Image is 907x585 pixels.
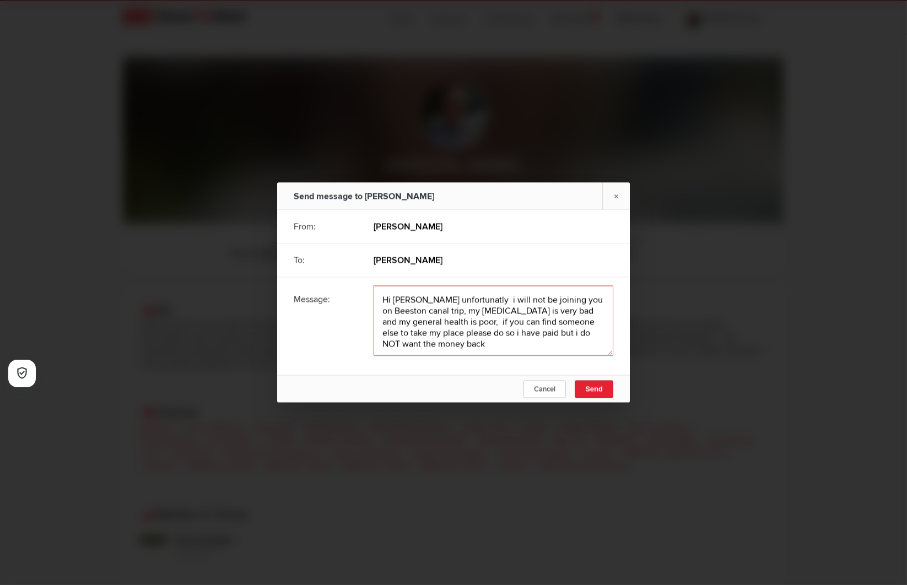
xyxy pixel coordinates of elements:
div: Message: [294,286,358,313]
a: × [602,183,630,210]
b: [PERSON_NAME] [374,221,442,232]
div: Send message to [PERSON_NAME] [294,183,434,210]
div: To: [294,247,358,274]
span: Cancel [534,385,555,394]
span: Send [585,385,603,393]
button: Send [575,381,613,398]
div: From: [294,213,358,241]
b: [PERSON_NAME] [374,254,442,266]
